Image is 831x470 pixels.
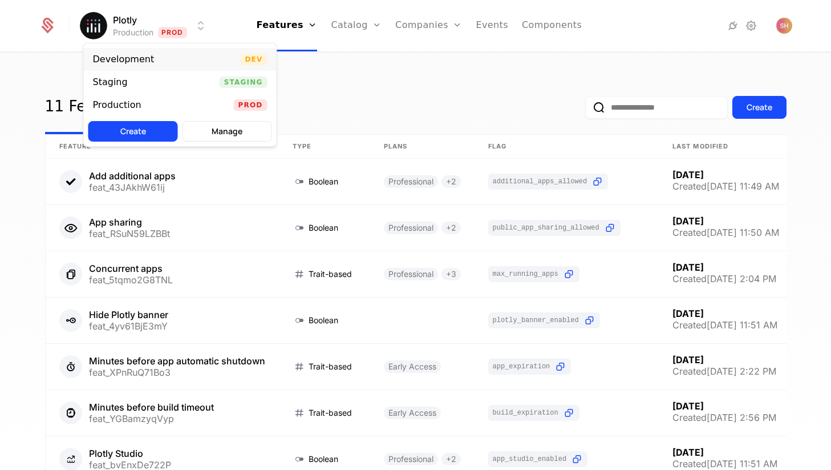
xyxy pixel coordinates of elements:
div: Production [93,101,141,110]
button: Manage [183,121,272,142]
span: Dev [240,54,267,65]
div: Select environment [83,43,277,147]
div: Staging [93,78,128,87]
button: Create [88,121,178,142]
span: Prod [234,99,267,111]
div: Development [93,55,155,64]
span: Staging [220,77,267,88]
